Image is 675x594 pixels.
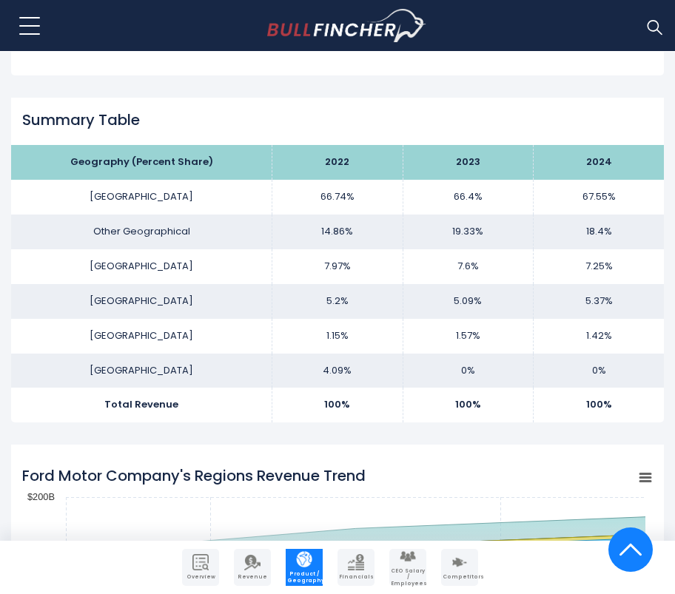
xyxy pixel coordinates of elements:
[286,549,323,586] a: Company Product/Geography
[272,180,403,215] td: 66.74%
[534,319,664,354] td: 1.42%
[272,319,403,354] td: 1.15%
[339,574,373,580] span: Financials
[267,9,426,43] a: Go to homepage
[22,465,366,486] tspan: Ford Motor Company's Regions Revenue Trend
[234,549,271,586] a: Company Revenue
[403,215,533,249] td: 19.33%
[11,180,272,215] td: [GEOGRAPHIC_DATA]
[11,319,272,354] td: [GEOGRAPHIC_DATA]
[403,249,533,284] td: 7.6%
[11,388,272,422] td: Total Revenue
[11,215,272,249] td: Other Geographical
[534,354,664,388] td: 0%
[403,284,533,319] td: 5.09%
[272,354,403,388] td: 4.09%
[184,574,218,580] span: Overview
[22,111,653,129] h2: Summary Table
[534,180,664,215] td: 67.55%
[403,354,533,388] td: 0%
[534,388,664,422] td: 100%
[534,249,664,284] td: 7.25%
[11,249,272,284] td: [GEOGRAPHIC_DATA]
[403,180,533,215] td: 66.4%
[337,549,375,586] a: Company Financials
[272,388,403,422] td: 100%
[27,491,55,502] text: $200B
[403,388,533,422] td: 100%
[272,284,403,319] td: 5.2%
[443,574,477,580] span: Competitors
[235,574,269,580] span: Revenue
[11,284,272,319] td: [GEOGRAPHIC_DATA]
[11,145,272,180] th: Geography (Percent Share)
[272,145,403,180] th: 2022
[11,354,272,388] td: [GEOGRAPHIC_DATA]
[534,215,664,249] td: 18.4%
[534,284,664,319] td: 5.37%
[287,571,321,584] span: Product / Geography
[403,319,533,354] td: 1.57%
[272,249,403,284] td: 7.97%
[534,145,664,180] th: 2024
[182,549,219,586] a: Company Overview
[267,9,426,43] img: bullfincher logo
[441,549,478,586] a: Company Competitors
[391,568,425,587] span: CEO Salary / Employees
[389,549,426,586] a: Company Employees
[272,215,403,249] td: 14.86%
[403,145,533,180] th: 2023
